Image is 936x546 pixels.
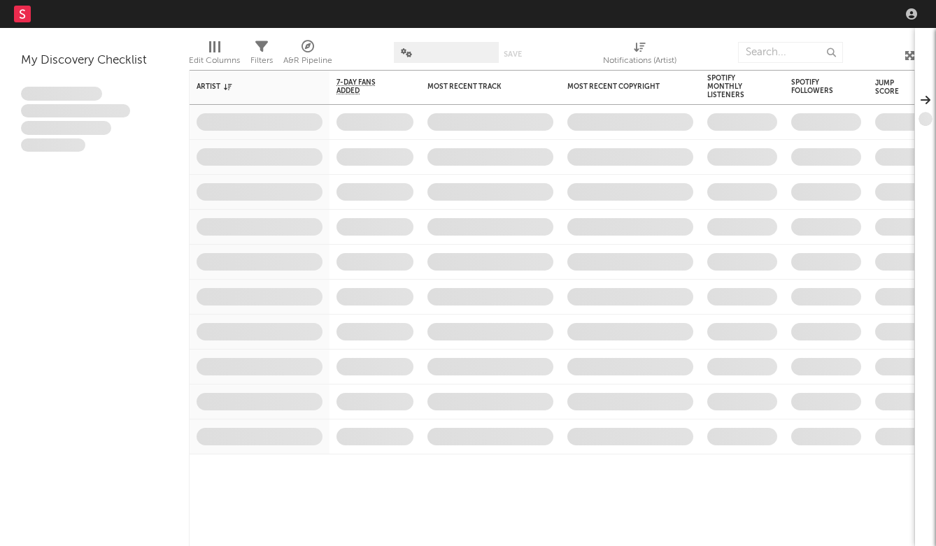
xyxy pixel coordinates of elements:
div: A&R Pipeline [283,35,332,76]
span: Lorem ipsum dolor [21,87,102,101]
div: Notifications (Artist) [603,35,676,76]
div: Filters [250,35,273,76]
div: Edit Columns [189,52,240,69]
span: Aliquam viverra [21,138,85,152]
span: Praesent ac interdum [21,121,111,135]
div: Jump Score [875,79,910,96]
div: Spotify Monthly Listeners [707,74,756,99]
div: Spotify Followers [791,78,840,95]
div: Filters [250,52,273,69]
div: Most Recent Track [427,82,532,91]
span: 7-Day Fans Added [336,78,392,95]
div: Edit Columns [189,35,240,76]
div: Most Recent Copyright [567,82,672,91]
div: Notifications (Artist) [603,52,676,69]
button: Save [504,50,522,58]
span: Integer aliquet in purus et [21,104,130,118]
div: My Discovery Checklist [21,52,168,69]
input: Search... [738,42,843,63]
div: A&R Pipeline [283,52,332,69]
div: Artist [197,82,302,91]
